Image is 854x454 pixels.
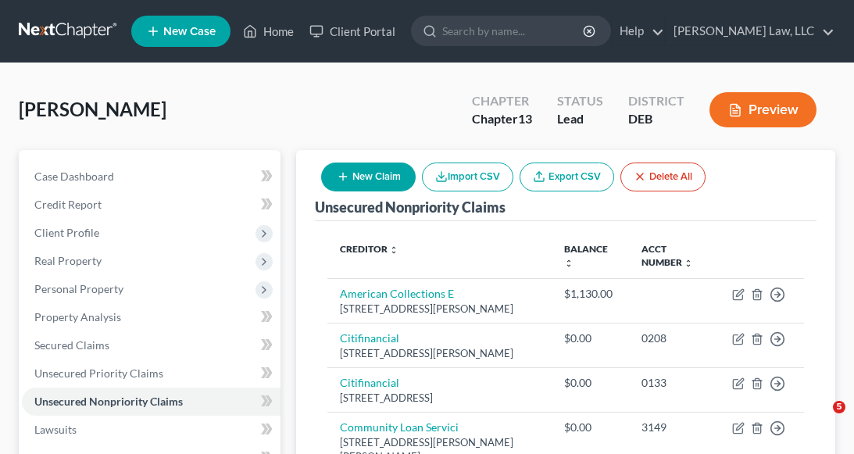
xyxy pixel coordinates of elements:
[340,331,399,345] a: Citifinancial
[641,375,707,391] div: 0133
[22,191,280,219] a: Credit Report
[564,375,616,391] div: $0.00
[628,110,684,128] div: DEB
[34,226,99,239] span: Client Profile
[22,331,280,359] a: Secured Claims
[34,395,183,408] span: Unsecured Nonpriority Claims
[22,163,280,191] a: Case Dashboard
[520,163,614,191] a: Export CSV
[22,416,280,444] a: Lawsuits
[641,420,707,435] div: 3149
[564,259,574,268] i: unfold_more
[340,287,454,300] a: American Collections E
[321,163,416,191] button: New Claim
[340,420,459,434] a: Community Loan Servici
[163,26,216,38] span: New Case
[628,92,684,110] div: District
[34,338,109,352] span: Secured Claims
[557,110,603,128] div: Lead
[34,170,114,183] span: Case Dashboard
[641,331,707,346] div: 0208
[422,163,513,191] button: Import CSV
[34,423,77,436] span: Lawsuits
[389,245,398,255] i: unfold_more
[833,401,845,413] span: 5
[22,303,280,331] a: Property Analysis
[641,243,693,268] a: Acct Number unfold_more
[315,198,506,216] div: Unsecured Nonpriority Claims
[709,92,816,127] button: Preview
[22,359,280,388] a: Unsecured Priority Claims
[564,420,616,435] div: $0.00
[620,163,706,191] button: Delete All
[472,110,532,128] div: Chapter
[564,286,616,302] div: $1,130.00
[34,310,121,324] span: Property Analysis
[340,346,539,361] div: [STREET_ADDRESS][PERSON_NAME]
[34,366,163,380] span: Unsecured Priority Claims
[557,92,603,110] div: Status
[340,376,399,389] a: Citifinancial
[340,302,539,316] div: [STREET_ADDRESS][PERSON_NAME]
[34,254,102,267] span: Real Property
[302,17,403,45] a: Client Portal
[666,17,834,45] a: [PERSON_NAME] Law, LLC
[19,98,166,120] span: [PERSON_NAME]
[34,198,102,211] span: Credit Report
[340,391,539,406] div: [STREET_ADDRESS]
[564,331,616,346] div: $0.00
[684,259,693,268] i: unfold_more
[34,282,123,295] span: Personal Property
[564,243,608,268] a: Balance unfold_more
[235,17,302,45] a: Home
[801,401,838,438] iframe: Intercom live chat
[518,111,532,126] span: 13
[612,17,664,45] a: Help
[472,92,532,110] div: Chapter
[22,388,280,416] a: Unsecured Nonpriority Claims
[442,16,585,45] input: Search by name...
[340,243,398,255] a: Creditor unfold_more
